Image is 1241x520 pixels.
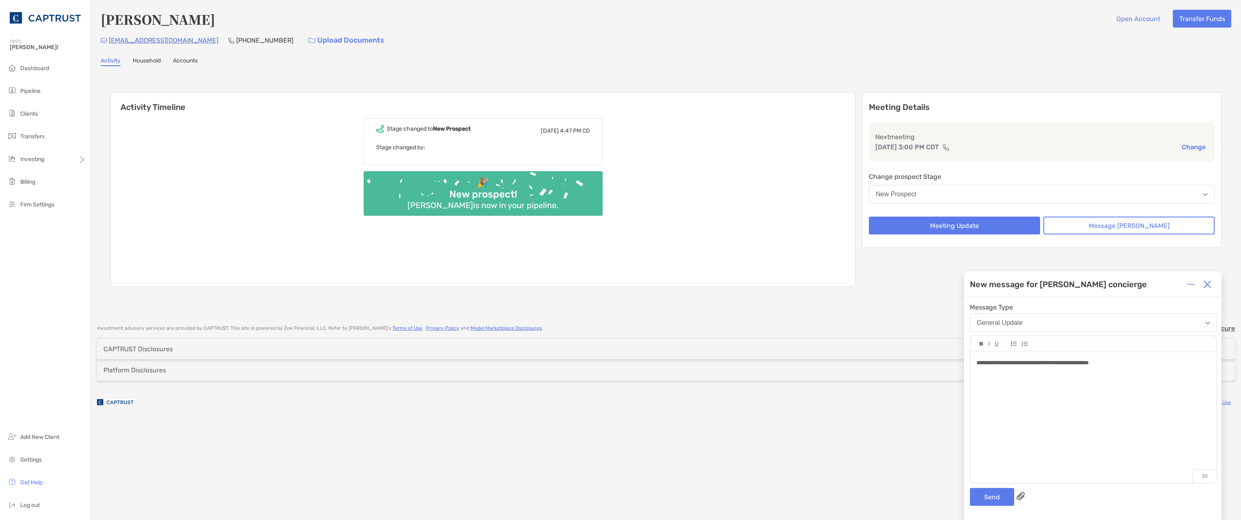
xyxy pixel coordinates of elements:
img: Editor control icon [988,342,990,346]
img: settings icon [7,454,17,464]
span: Settings [20,456,42,463]
img: Editor control icon [1011,342,1017,346]
h6: Activity Timeline [111,92,855,112]
div: General Update [977,319,1023,327]
img: Open dropdown arrow [1203,193,1208,196]
button: Send [970,488,1014,506]
img: clients icon [7,108,17,118]
img: Open dropdown arrow [1205,322,1210,324]
span: Pipeline [20,88,41,95]
button: Meeting Update [869,217,1040,234]
a: Privacy Policy [426,325,459,331]
span: Firm Settings [20,201,54,208]
img: Phone Icon [228,37,235,44]
img: Confetti [364,171,603,209]
div: CAPTRUST Disclosures [103,345,173,353]
b: New Prospect [433,125,471,132]
p: Investment advisory services are provided by CAPTRUST . This site is powered by Zoe Financial, LL... [97,325,543,331]
img: button icon [308,38,315,43]
img: add_new_client icon [7,432,17,441]
span: Clients [20,110,38,117]
div: Stage changed to [387,125,471,132]
span: Transfers [20,133,45,140]
img: Event icon [376,125,384,133]
div: New Prospect [876,191,916,198]
img: dashboard icon [7,63,17,73]
div: New message for [PERSON_NAME] concierge [970,279,1147,289]
img: company logo [97,393,134,411]
img: firm-settings icon [7,199,17,209]
img: Editor control icon [980,342,983,346]
img: logout icon [7,500,17,509]
img: transfers icon [7,131,17,141]
span: Log out [20,502,40,509]
a: Household [133,57,161,66]
span: Investing [20,156,44,163]
p: [DATE] 3:00 PM CDT [875,142,939,152]
button: General Update [970,314,1217,332]
img: get-help icon [7,477,17,487]
a: Model Marketplace Disclosures [470,325,542,331]
p: Meeting Details [869,102,1215,112]
img: Editor control icon [1021,342,1028,346]
img: Expand or collapse [1187,280,1195,288]
img: Email Icon [101,38,107,43]
span: Message Type [970,303,1217,311]
a: Terms of Use [392,325,422,331]
span: Dashboard [20,65,49,72]
img: billing icon [7,176,17,186]
div: Platform Disclosures [103,366,166,374]
div: New prospect! [446,189,520,200]
img: Close [1203,280,1211,288]
img: communication type [942,144,950,150]
img: investing icon [7,154,17,163]
h4: [PERSON_NAME] [101,10,215,28]
img: Editor control icon [995,342,999,346]
button: New Prospect [869,185,1215,204]
p: Next meeting [875,132,1208,142]
a: Accounts [173,57,198,66]
button: Message [PERSON_NAME] [1043,217,1215,234]
span: Get Help [20,479,43,486]
a: Upload Documents [303,32,390,49]
button: Change [1179,143,1208,151]
img: CAPTRUST Logo [10,3,81,32]
span: 4:47 PM CD [560,127,590,134]
p: [PHONE_NUMBER] [236,35,293,45]
div: 🎉 [474,177,492,189]
img: paperclip attachments [1017,492,1025,500]
p: 55 [1193,469,1217,483]
img: pipeline icon [7,86,17,95]
button: Open Account [1110,10,1166,28]
a: Activity [101,57,121,66]
p: [EMAIL_ADDRESS][DOMAIN_NAME] [109,35,218,45]
div: [PERSON_NAME] is now in your pipeline. [404,200,562,210]
span: Billing [20,178,35,185]
span: [DATE] [541,127,559,134]
span: Add New Client [20,434,59,440]
button: Transfer Funds [1173,10,1231,28]
p: Stage changed by: [376,142,590,153]
span: [PERSON_NAME]! [10,44,86,51]
p: Change prospect Stage [869,172,1215,182]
